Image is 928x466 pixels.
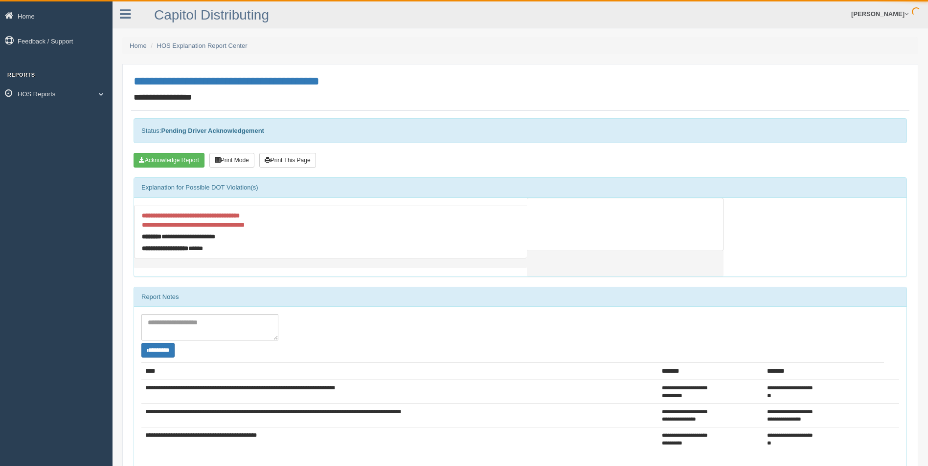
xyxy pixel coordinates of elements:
[161,127,264,134] strong: Pending Driver Acknowledgement
[134,153,204,168] button: Acknowledge Receipt
[209,153,254,168] button: Print Mode
[259,153,316,168] button: Print This Page
[134,287,906,307] div: Report Notes
[130,42,147,49] a: Home
[141,343,175,358] button: Change Filter Options
[134,178,906,197] div: Explanation for Possible DOT Violation(s)
[134,118,907,143] div: Status:
[157,42,248,49] a: HOS Explanation Report Center
[154,7,269,22] a: Capitol Distributing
